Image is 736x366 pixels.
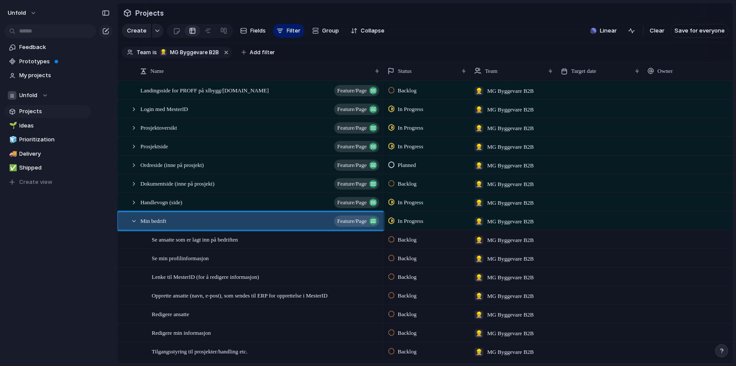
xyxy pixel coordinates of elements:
a: My projects [4,69,91,82]
span: Status [398,67,412,75]
span: MG Byggevare B2B [487,329,534,338]
div: 👷 [475,161,483,170]
a: Projects [4,105,91,118]
div: 👷 [475,217,483,226]
span: MG Byggevare B2B [487,310,534,319]
span: is [153,49,157,56]
button: Linear [587,24,620,37]
span: Backlog [398,329,417,337]
div: 👷 [475,236,483,245]
span: MG Byggevare B2B [487,161,534,170]
span: MG Byggevare B2B [487,105,534,114]
span: MG Byggevare B2B [487,199,534,207]
button: Unfold [4,89,91,102]
span: Tilgangsstyring til prosjekter/handling etc. [152,346,248,356]
span: Unfold [20,91,38,100]
span: My projects [20,71,88,80]
div: 🚚 [9,149,15,159]
span: Backlog [398,86,417,95]
span: In Progress [398,124,423,132]
span: Backlog [398,273,417,281]
a: Prototypes [4,55,91,68]
span: MG Byggevare B2B [487,292,534,301]
span: Prosjektside [140,141,168,151]
span: Min bedrift [140,216,166,225]
span: Handlevogn (side) [140,197,182,207]
button: Create view [4,176,91,189]
span: Filter [287,26,301,35]
span: Team [137,49,151,56]
span: Feature/page [337,85,367,97]
span: Ideas [20,121,88,130]
span: Backlog [398,254,417,263]
span: Linear [600,26,617,35]
span: Opprette ansatte (navn, e-post), som sendes til ERP for opprettelse i MesterID [152,290,328,300]
div: 👷 [475,273,483,282]
span: Delivery [20,150,88,158]
div: 👷 [475,105,483,114]
span: In Progress [398,142,423,151]
button: Feature/page [334,160,379,171]
span: MG Byggevare B2B [487,273,534,282]
div: 👷 [475,255,483,263]
div: 👷 [475,199,483,207]
button: Feature/page [334,178,379,190]
span: Feature/page [337,141,367,153]
button: Filter [273,24,304,38]
button: Feature/page [334,104,379,115]
button: 🚚 [8,150,16,158]
span: Prioritization [20,135,88,144]
span: Redigere min informasjon [152,327,211,337]
span: Feature/page [337,178,367,190]
span: Dokumentside (inne på prosjekt) [140,178,215,188]
div: 🌱Ideas [4,119,91,132]
span: Feature/page [337,103,367,115]
span: Fields [251,26,266,35]
span: Shipped [20,163,88,172]
div: 👷 [475,292,483,301]
span: Feature/page [337,122,367,134]
span: In Progress [398,217,423,225]
span: Planned [398,161,416,170]
button: Feature/page [334,216,379,227]
span: Backlog [398,291,417,300]
span: Redigere ansatte [152,309,189,319]
button: Save for everyone [671,24,729,38]
span: Backlog [398,347,417,356]
div: 👷 [475,348,483,356]
div: 👷 [160,49,167,56]
span: MG Byggevare B2B [487,217,534,226]
span: Projects [134,5,166,21]
div: 👷 [475,87,483,95]
span: Projects [20,107,88,116]
span: Prosjektoversikt [140,122,177,132]
button: Feature/page [334,122,379,134]
span: Owner [658,67,673,75]
a: 🧊Prioritization [4,133,91,146]
span: Save for everyone [674,26,725,35]
button: is [151,48,159,57]
button: Add filter [236,46,280,59]
span: Collapse [361,26,385,35]
div: ✅Shipped [4,161,91,174]
button: Clear [646,24,668,38]
button: Create [122,24,151,38]
button: Group [308,24,344,38]
span: Name [150,67,164,75]
button: Feature/page [334,141,379,152]
span: Backlog [398,235,417,244]
span: MG Byggevare B2B [487,236,534,245]
span: Create view [20,178,53,186]
span: Prototypes [20,57,88,66]
div: 🧊 [9,135,15,145]
span: MG Byggevare B2B [487,180,534,189]
a: 🚚Delivery [4,147,91,160]
button: 🌱 [8,121,16,130]
span: MG Byggevare B2B [487,255,534,263]
span: In Progress [398,105,423,114]
span: Backlog [398,180,417,188]
div: 👷 [475,310,483,319]
span: Feature/page [337,196,367,209]
div: 👷 [475,180,483,189]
